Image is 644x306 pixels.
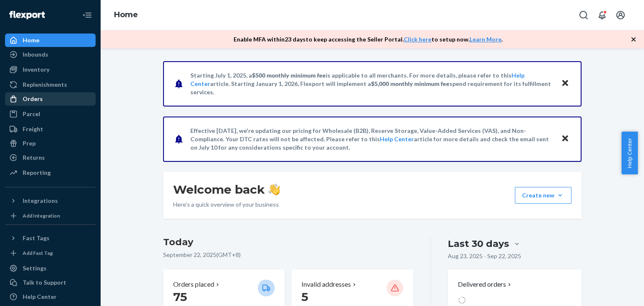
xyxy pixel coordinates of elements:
h1: Welcome back [173,182,280,197]
p: Invalid addresses [301,280,351,289]
h3: Today [163,236,413,249]
div: Fast Tags [23,234,49,242]
button: Close [560,133,571,145]
a: Settings [5,262,96,275]
p: September 22, 2025 ( GMT+8 ) [163,251,413,259]
div: Add Integration [23,212,60,219]
a: Learn More [470,36,501,43]
p: Starting July 1, 2025, a is applicable to all merchants. For more details, please refer to this a... [190,71,553,96]
button: Open notifications [594,7,610,23]
span: 75 [173,290,187,304]
div: Talk to Support [23,278,66,287]
div: Settings [23,264,47,272]
p: Enable MFA within 23 days to keep accessing the Seller Portal. to setup now. . [234,35,503,44]
div: Integrations [23,197,58,205]
a: Freight [5,122,96,136]
a: Add Integration [5,211,96,221]
button: Fast Tags [5,231,96,245]
p: Aug 23, 2025 - Sep 22, 2025 [448,252,521,260]
p: Effective [DATE], we're updating our pricing for Wholesale (B2B), Reserve Storage, Value-Added Se... [190,127,553,152]
a: Click here [404,36,431,43]
a: Home [5,34,96,47]
img: Flexport logo [9,11,45,19]
button: Close Navigation [79,7,96,23]
div: Prep [23,139,36,148]
div: Returns [23,153,45,162]
a: Orders [5,92,96,106]
div: Inbounds [23,50,48,59]
ol: breadcrumbs [107,3,145,27]
button: Help Center [621,132,638,174]
div: Reporting [23,169,51,177]
div: Add Fast Tag [23,249,53,257]
p: Orders placed [173,280,214,289]
button: Close [560,78,571,90]
button: Delivered orders [458,280,513,289]
div: Inventory [23,65,49,74]
p: Here’s a quick overview of your business [173,200,280,209]
button: Open Search Box [575,7,592,23]
div: Home [23,36,39,44]
a: Reporting [5,166,96,179]
div: Freight [23,125,43,133]
a: Home [114,10,138,19]
span: $500 monthly minimum fee [252,72,326,79]
a: Add Fast Tag [5,248,96,258]
div: Parcel [23,110,40,118]
button: Create new [515,187,571,204]
button: Integrations [5,194,96,207]
span: $5,000 monthly minimum fee [371,80,449,87]
a: Help Center [380,135,414,143]
div: Last 30 days [448,237,509,250]
a: Inventory [5,63,96,76]
button: Open account menu [612,7,629,23]
a: Returns [5,151,96,164]
a: Replenishments [5,78,96,91]
div: Help Center [23,293,57,301]
a: Parcel [5,107,96,121]
div: Replenishments [23,80,67,89]
span: 5 [301,290,308,304]
a: Talk to Support [5,276,96,289]
a: Prep [5,137,96,150]
a: Help Center [5,290,96,303]
img: hand-wave emoji [268,184,280,195]
div: Orders [23,95,43,103]
a: Inbounds [5,48,96,61]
